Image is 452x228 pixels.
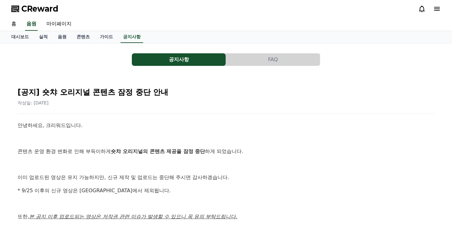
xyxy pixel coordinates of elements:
button: 공지사항 [132,53,226,66]
a: 가이드 [95,31,118,43]
a: 콘텐츠 [72,31,95,43]
a: CReward [11,4,58,14]
a: 대시보드 [6,31,34,43]
p: 콘텐츠 운영 환경 변화로 인해 부득이하게 하게 되었습니다. [18,147,434,156]
u: 본 공지 이후 업로드되는 영상은 저작권 관련 이슈가 발생할 수 있으니 꼭 유의 부탁드립니다. [29,214,237,220]
a: 음원 [53,31,72,43]
p: 또한, [18,213,434,221]
a: 홈 [6,18,21,31]
a: 음원 [25,18,38,31]
strong: 숏챠 오리지널의 콘텐츠 제공을 잠정 중단 [111,148,205,154]
h2: [공지] 숏챠 오리지널 콘텐츠 잠정 중단 안내 [18,87,434,97]
button: FAQ [226,53,320,66]
a: 실적 [34,31,53,43]
span: CReward [21,4,58,14]
a: 마이페이지 [41,18,77,31]
p: 이미 업로드된 영상은 유지 가능하지만, 신규 제작 및 업로드는 중단해 주시면 감사하겠습니다. [18,173,434,182]
span: 작성일: [DATE] [18,100,49,105]
p: 안녕하세요, 크리워드입니다. [18,121,434,130]
a: 공지사항 [121,31,143,43]
p: * 9/25 이후의 신규 영상은 [GEOGRAPHIC_DATA]에서 제외됩니다. [18,187,434,195]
